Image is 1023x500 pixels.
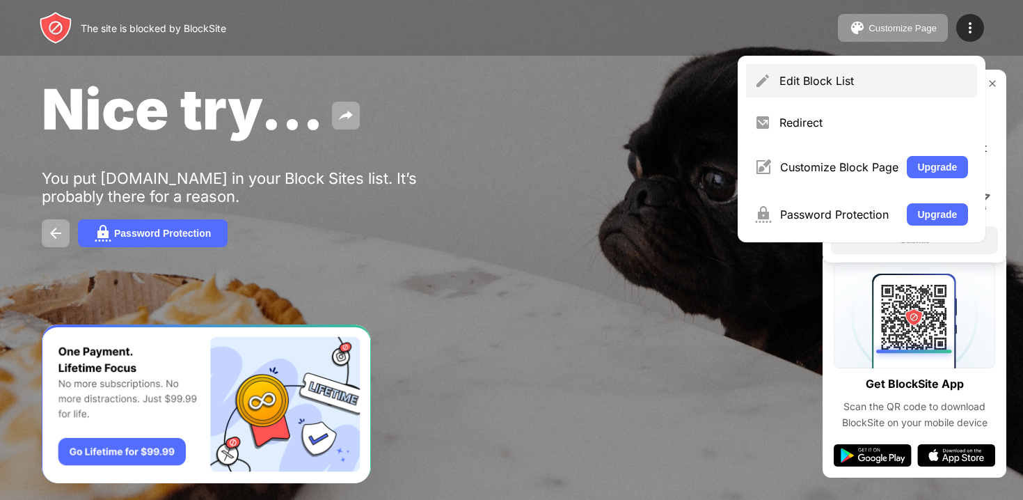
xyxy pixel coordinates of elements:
[838,14,948,42] button: Customize Page
[987,78,998,89] img: rate-us-close.svg
[907,156,969,178] button: Upgrade
[39,11,72,45] img: header-logo.svg
[834,444,912,467] img: google-play.svg
[42,75,324,143] span: Nice try...
[78,219,228,247] button: Password Protection
[917,444,995,467] img: app-store.svg
[754,206,772,223] img: menu-password.svg
[754,72,771,89] img: menu-pencil.svg
[779,116,969,130] div: Redirect
[95,225,111,242] img: password.svg
[962,19,978,36] img: menu-icon.svg
[866,374,964,394] div: Get BlockSite App
[42,325,371,484] iframe: Banner
[338,107,354,124] img: share.svg
[47,225,64,242] img: back.svg
[779,74,969,88] div: Edit Block List
[42,169,472,205] div: You put [DOMAIN_NAME] in your Block Sites list. It’s probably there for a reason.
[114,228,211,239] div: Password Protection
[780,160,898,174] div: Customize Block Page
[869,23,937,33] div: Customize Page
[834,399,995,430] div: Scan the QR code to download BlockSite on your mobile device
[754,159,772,175] img: menu-customize.svg
[849,19,866,36] img: pallet.svg
[907,203,969,226] button: Upgrade
[754,114,771,131] img: menu-redirect.svg
[780,208,898,221] div: Password Protection
[81,22,226,34] div: The site is blocked by BlockSite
